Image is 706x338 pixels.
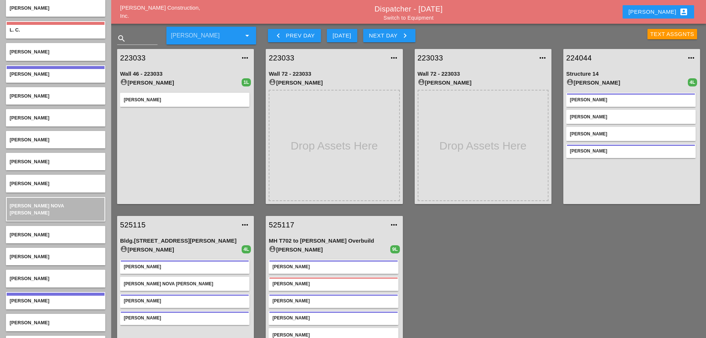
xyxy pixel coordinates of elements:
div: Structure 14 [566,70,697,78]
a: 224044 [566,52,682,63]
span: [PERSON_NAME] [10,232,49,237]
span: [PERSON_NAME] [10,5,49,11]
span: [PERSON_NAME] [10,254,49,259]
a: Dispatcher - [DATE] [375,5,443,13]
a: 223033 [418,52,534,63]
div: MH T702 to [PERSON_NAME] Overbuild [269,237,400,245]
a: 525117 [269,219,385,230]
div: [PERSON_NAME] [124,263,246,270]
span: [PERSON_NAME] [10,276,49,281]
div: Bldg.[STREET_ADDRESS][PERSON_NAME] [120,237,251,245]
div: Prev Day [274,31,315,40]
div: 4L [242,245,251,253]
div: [PERSON_NAME] [570,131,692,137]
div: Wall 72 - 223033 [269,70,400,78]
i: more_horiz [241,220,249,229]
div: [PERSON_NAME] [124,315,246,321]
i: keyboard_arrow_right [401,31,410,40]
a: Switch to Equipment [384,15,434,21]
span: [PERSON_NAME] [10,159,49,164]
i: account_circle [269,245,276,253]
button: [DATE] [327,29,357,42]
i: more_horiz [390,220,398,229]
div: [PERSON_NAME] [124,96,246,103]
div: [PERSON_NAME] Nova [PERSON_NAME] [124,280,246,287]
div: [PERSON_NAME] [269,245,390,254]
span: [PERSON_NAME] [10,115,49,121]
div: Wall 72 - 223033 [418,70,548,78]
i: account_circle [566,78,574,86]
div: Next Day [369,31,410,40]
span: [PERSON_NAME] [10,71,49,77]
i: account_box [679,7,688,16]
button: Prev Day [268,29,321,42]
i: account_circle [269,78,276,86]
i: more_horiz [687,53,696,62]
div: [DATE] [333,32,351,40]
span: [PERSON_NAME] [10,181,49,186]
div: [PERSON_NAME] [570,96,692,103]
div: [PERSON_NAME] [272,298,394,304]
i: search [117,34,126,43]
div: [PERSON_NAME] [418,78,548,87]
div: [PERSON_NAME] [272,280,394,287]
a: [PERSON_NAME] Construction, Inc. [120,4,200,19]
a: 223033 [269,52,385,63]
span: L. C. [10,27,20,33]
i: account_circle [418,78,425,86]
div: Text Assgnts [650,30,695,39]
a: 223033 [120,52,236,63]
div: [PERSON_NAME] [272,263,394,270]
span: [PERSON_NAME] [10,49,49,55]
div: [PERSON_NAME] [570,148,692,154]
div: [PERSON_NAME] [570,114,692,120]
div: 9L [390,245,400,253]
span: [PERSON_NAME] [10,93,49,99]
span: [PERSON_NAME] [10,137,49,142]
span: [PERSON_NAME] [10,320,49,325]
div: 4L [688,78,697,86]
div: Wall 46 - 223033 [120,70,251,78]
a: 525115 [120,219,236,230]
div: [PERSON_NAME] [629,7,688,16]
button: [PERSON_NAME] [623,5,694,19]
i: more_horiz [390,53,398,62]
i: more_horiz [241,53,249,62]
button: Next Day [363,29,415,42]
div: 1L [242,78,251,86]
i: arrow_drop_down [243,31,252,40]
i: account_circle [120,78,127,86]
i: keyboard_arrow_left [274,31,283,40]
div: [PERSON_NAME] [124,298,246,304]
div: [PERSON_NAME] [269,78,400,87]
i: account_circle [120,245,127,253]
span: [PERSON_NAME] [10,298,49,303]
button: Text Assgnts [647,29,697,39]
div: [PERSON_NAME] [566,78,688,87]
i: more_horiz [538,53,547,62]
div: [PERSON_NAME] [120,78,242,87]
span: [PERSON_NAME] Nova [PERSON_NAME] [10,203,64,216]
div: [PERSON_NAME] [120,245,242,254]
div: [PERSON_NAME] [272,315,394,321]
